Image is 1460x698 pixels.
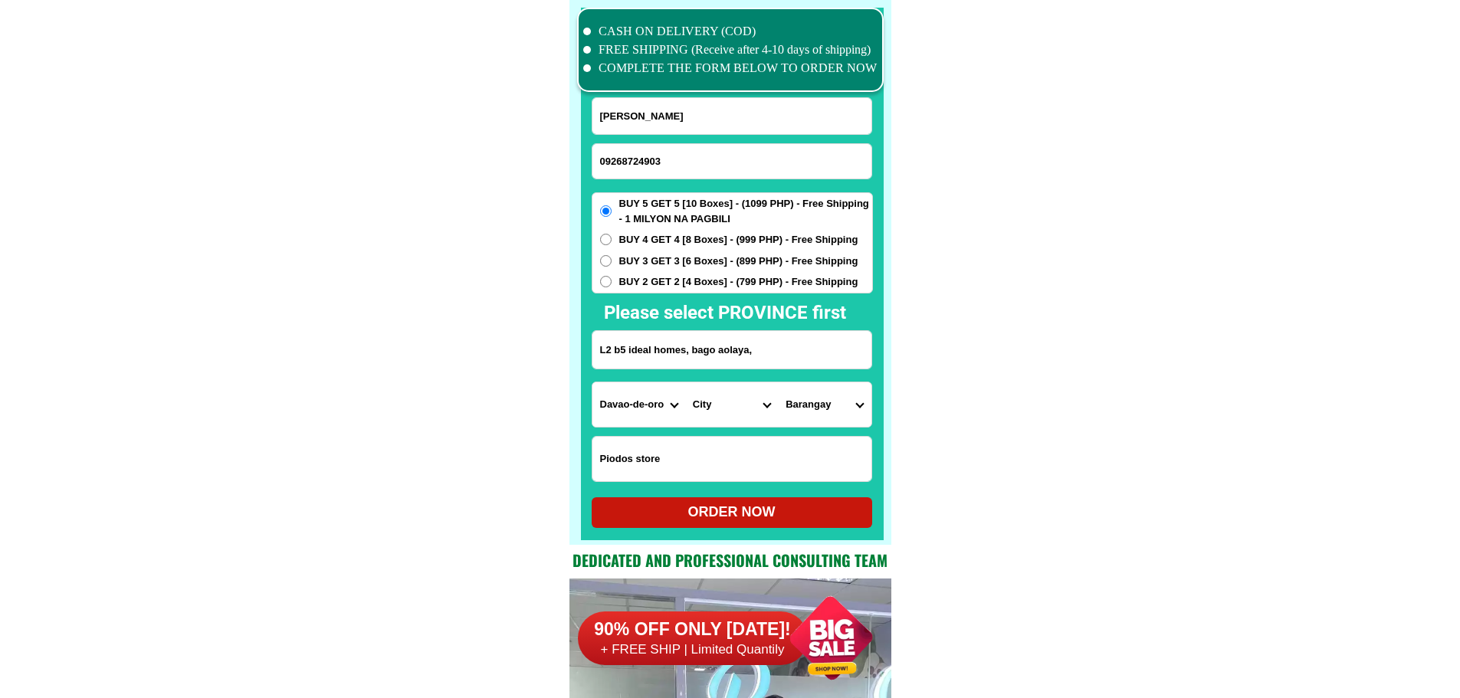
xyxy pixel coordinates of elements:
[778,382,871,427] select: Select commune
[685,382,778,427] select: Select district
[592,502,872,523] div: ORDER NOW
[592,98,871,134] input: Input full_name
[619,232,858,247] span: BUY 4 GET 4 [8 Boxes] - (999 PHP) - Free Shipping
[583,22,878,41] li: CASH ON DELIVERY (COD)
[592,382,685,427] select: Select province
[619,254,858,269] span: BUY 3 GET 3 [6 Boxes] - (899 PHP) - Free Shipping
[583,59,878,77] li: COMPLETE THE FORM BELOW TO ORDER NOW
[600,276,612,287] input: BUY 2 GET 2 [4 Boxes] - (799 PHP) - Free Shipping
[600,234,612,245] input: BUY 4 GET 4 [8 Boxes] - (999 PHP) - Free Shipping
[583,41,878,59] li: FREE SHIPPING (Receive after 4-10 days of shipping)
[619,274,858,290] span: BUY 2 GET 2 [4 Boxes] - (799 PHP) - Free Shipping
[592,144,871,179] input: Input phone_number
[619,196,872,226] span: BUY 5 GET 5 [10 Boxes] - (1099 PHP) - Free Shipping - 1 MILYON NA PAGBILI
[600,205,612,217] input: BUY 5 GET 5 [10 Boxes] - (1099 PHP) - Free Shipping - 1 MILYON NA PAGBILI
[578,641,808,658] h6: + FREE SHIP | Limited Quantily
[578,618,808,641] h6: 90% OFF ONLY [DATE]!
[600,255,612,267] input: BUY 3 GET 3 [6 Boxes] - (899 PHP) - Free Shipping
[592,437,871,481] input: Input LANDMARKOFLOCATION
[569,549,891,572] h2: Dedicated and professional consulting team
[604,299,1012,326] h2: Please select PROVINCE first
[592,331,871,369] input: Input address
